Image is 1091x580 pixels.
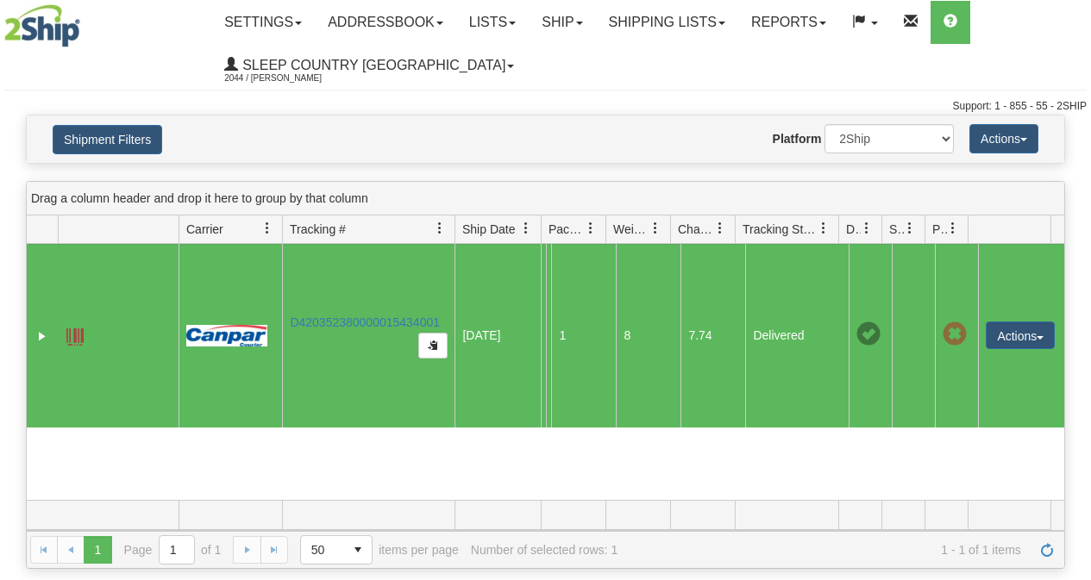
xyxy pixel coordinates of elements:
a: Delivery Status filter column settings [852,214,881,243]
a: Lists [456,1,529,44]
a: Charge filter column settings [705,214,735,243]
span: items per page [300,535,459,564]
span: Page 1 [84,536,111,564]
span: Tracking # [290,221,346,238]
button: Actions [969,124,1038,153]
td: 7.74 [680,244,745,427]
a: Sleep Country [GEOGRAPHIC_DATA] 2044 / [PERSON_NAME] [211,44,527,87]
span: On time [856,322,881,346]
a: Pickup Status filter column settings [938,214,968,243]
a: Settings [211,1,315,44]
a: Weight filter column settings [641,214,670,243]
span: Page of 1 [124,535,222,564]
span: Weight [613,221,649,238]
div: grid grouping header [27,182,1064,215]
button: Shipment Filters [53,125,162,154]
span: select [344,536,372,564]
span: Delivery Status [846,221,861,238]
span: Pickup Not Assigned [943,322,967,346]
span: Tracking Status [743,221,818,238]
button: Copy to clipboard [418,333,448,359]
a: Addressbook [315,1,456,44]
td: [DATE] [455,244,541,427]
span: Ship Date [462,221,515,238]
img: 14 - Canpar [186,325,267,346]
a: Tracking # filter column settings [425,214,455,243]
a: Label [66,321,84,348]
td: [PERSON_NAME] [PERSON_NAME] CA ON TORONTO M4L 3V1 [546,244,551,427]
a: Expand [34,327,51,345]
span: 50 [311,541,334,558]
span: Packages [549,221,585,238]
div: Number of selected rows: 1 [471,543,618,557]
iframe: chat widget [1051,202,1089,377]
td: 8 [616,244,680,427]
span: Pickup Status [932,221,947,238]
span: Page sizes drop down [300,535,373,564]
a: Shipment Issues filter column settings [895,214,925,243]
span: Shipment Issues [889,221,904,238]
td: 1 [551,244,616,427]
span: 2044 / [PERSON_NAME] [224,70,354,87]
a: Ship [529,1,595,44]
img: logo2044.jpg [4,4,80,47]
span: Sleep Country [GEOGRAPHIC_DATA] [238,58,505,72]
a: Refresh [1033,536,1061,564]
div: Support: 1 - 855 - 55 - 2SHIP [4,99,1087,114]
a: Shipping lists [596,1,738,44]
a: D420352380000015434001 [290,315,440,329]
input: Page 1 [160,536,194,564]
a: Carrier filter column settings [253,214,282,243]
a: Packages filter column settings [576,214,605,243]
span: Charge [678,221,714,238]
label: Platform [773,130,822,147]
span: Carrier [186,221,223,238]
td: Delivered [745,244,849,427]
a: Ship Date filter column settings [511,214,541,243]
button: Actions [986,321,1055,349]
span: 1 - 1 of 1 items [630,543,1021,557]
td: Sleep Country [GEOGRAPHIC_DATA] Shipping department [GEOGRAPHIC_DATA] [GEOGRAPHIC_DATA] Brampton ... [541,244,546,427]
a: Tracking Status filter column settings [809,214,838,243]
a: Reports [738,1,839,44]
